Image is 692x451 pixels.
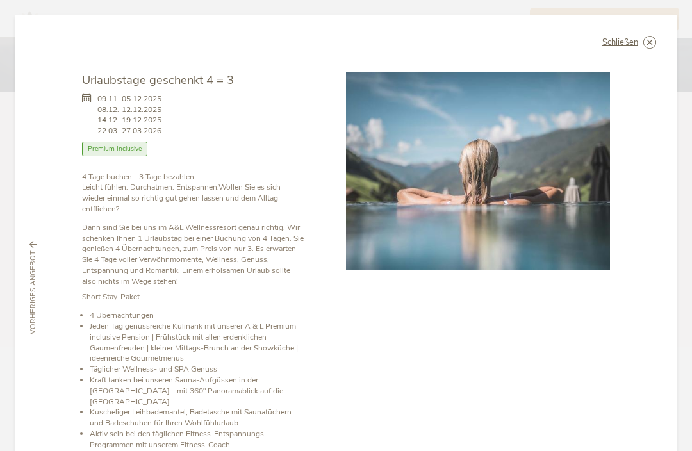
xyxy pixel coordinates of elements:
span: 09.11.-05.12.2025 08.12.-12.12.2025 14.12.-19.12.2025 22.03.-27.03.2026 [97,94,161,136]
span: Premium Inclusive [82,142,147,156]
li: Jeden Tag genussreiche Kulinarik mit unserer A & L Premium inclusive Pension | Frühstück mit alle... [90,321,304,364]
span: vorheriges Angebot [28,250,38,334]
strong: Wollen Sie es sich wieder einmal so richtig gut gehen lassen und dem Alltag entfliehen? [82,182,281,214]
strong: Short Stay-Paket [82,291,140,302]
img: Urlaubstage geschenkt 4 = 3 [346,72,610,270]
b: 4 Tage buchen - 3 Tage bezahlen [82,172,194,182]
p: Dann sind Sie bei uns im A&L Wellnessresort genau richtig. Wir schenken Ihnen 1 Urlaubstag bei ei... [82,222,304,287]
p: Leicht fühlen. Durchatmen. Entspannen. [82,172,304,215]
span: Schließen [602,38,638,47]
span: Urlaubstage geschenkt 4 = 3 [82,72,234,88]
li: 4 Übernachtungen [90,310,304,321]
